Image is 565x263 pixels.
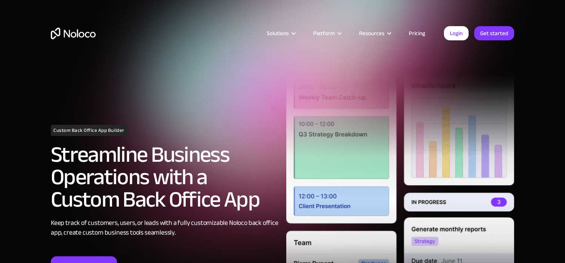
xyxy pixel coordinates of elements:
[267,28,289,38] div: Solutions
[51,28,96,39] a: home
[257,28,304,38] div: Solutions
[313,28,335,38] div: Platform
[51,125,127,136] h1: Custom Back Office App Builder
[304,28,350,38] div: Platform
[444,26,469,40] a: Login
[51,218,279,238] div: Keep track of customers, users, or leads with a fully customizable Noloco back office app, create...
[51,143,279,211] h2: Streamline Business Operations with a Custom Back Office App
[399,28,435,38] a: Pricing
[350,28,399,38] div: Resources
[474,26,514,40] a: Get started
[359,28,385,38] div: Resources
